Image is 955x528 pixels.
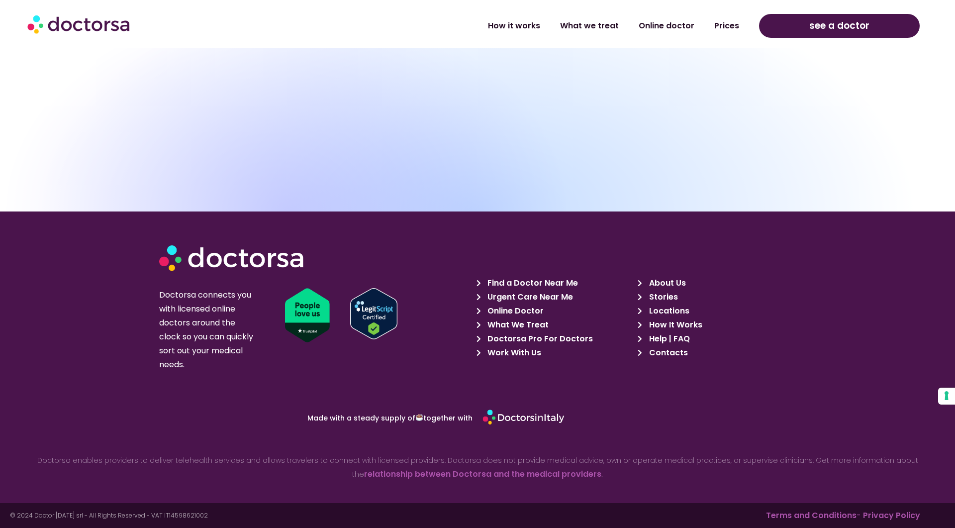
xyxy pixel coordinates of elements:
span: Stories [647,290,678,304]
a: Prices [704,14,749,37]
button: Your consent preferences for tracking technologies [938,388,955,405]
span: Urgent Care Near Me [485,290,573,304]
a: Find a Doctor Near Me [477,276,632,290]
span: Help | FAQ [647,332,690,346]
img: Verify Approval for www.doctorsa.com [350,288,397,339]
a: About Us [638,276,793,290]
span: Contacts [647,346,688,360]
a: Help | FAQ [638,332,793,346]
a: Locations [638,304,793,318]
span: Doctorsa Pro For Doctors [485,332,593,346]
span: About Us [647,276,686,290]
a: Doctorsa Pro For Doctors [477,332,632,346]
a: Privacy Policy [863,510,920,521]
p: © 2024 Doctor [DATE] srl - All Rights Reserved - VAT IT14598621002 [10,513,477,519]
p: Made with a steady supply of together with [210,414,473,422]
span: Work With Us [485,346,541,360]
strong: . [601,469,603,479]
span: What We Treat [485,318,549,332]
span: see a doctor [809,18,869,34]
span: Find a Doctor Near Me [485,276,578,290]
a: Terms and Conditions [766,510,857,521]
a: How it works [478,14,550,37]
a: Verify LegitScript Approval for www.doctorsa.com [350,288,483,339]
p: Doctorsa enables providers to deliver telehealth services and allows travelers to connect with li... [33,453,922,481]
a: Online doctor [629,14,704,37]
span: Online Doctor [485,304,544,318]
a: Online Doctor [477,304,632,318]
a: What We Treat [477,318,632,332]
img: ☕ [416,414,423,421]
a: see a doctor [759,14,920,38]
a: Urgent Care Near Me [477,290,632,304]
a: How It Works [638,318,793,332]
p: Doctorsa connects you with licensed online doctors around the clock so you can quickly sort out y... [159,288,257,372]
a: Work With Us [477,346,632,360]
a: What we treat [550,14,629,37]
span: - [766,510,861,521]
a: Stories [638,290,793,304]
a: relationship between Doctorsa and the medical providers [364,468,601,480]
span: How It Works [647,318,702,332]
nav: Menu [247,14,750,37]
a: Contacts [638,346,793,360]
span: Locations [647,304,689,318]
